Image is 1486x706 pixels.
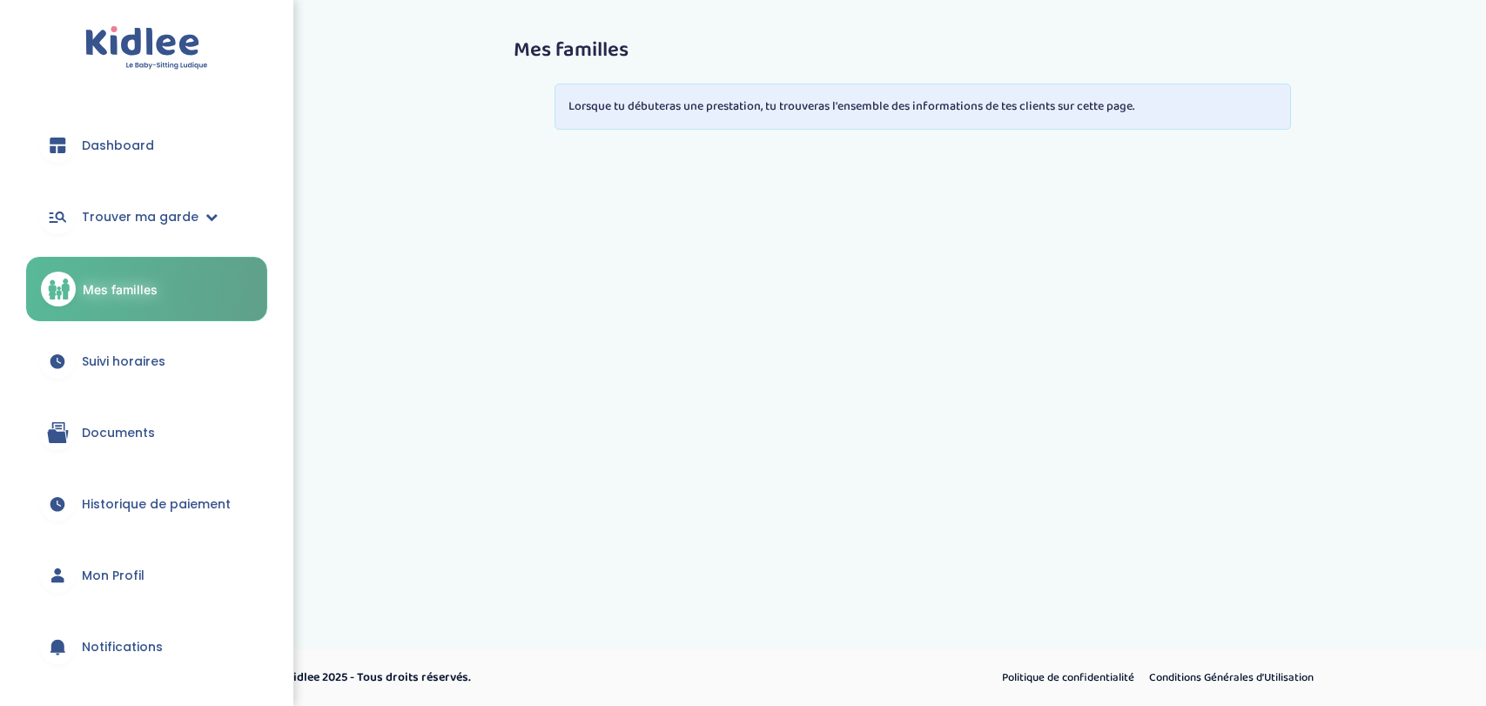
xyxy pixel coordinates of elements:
[82,567,145,585] span: Mon Profil
[82,137,154,155] span: Dashboard
[275,669,817,687] p: © Kidlee 2025 - Tous droits réservés.
[26,544,267,607] a: Mon Profil
[568,97,1277,116] p: Lorsque tu débuteras une prestation, tu trouveras l'ensemble des informations de tes clients sur ...
[82,353,165,371] span: Suivi horaires
[26,185,267,248] a: Trouver ma garde
[514,39,1332,62] h3: Mes familles
[82,638,163,656] span: Notifications
[26,615,267,678] a: Notifications
[26,114,267,177] a: Dashboard
[82,495,231,514] span: Historique de paiement
[26,257,267,321] a: Mes familles
[82,424,155,442] span: Documents
[26,473,267,535] a: Historique de paiement
[82,208,198,226] span: Trouver ma garde
[1143,667,1320,689] a: Conditions Générales d’Utilisation
[85,26,208,71] img: logo.svg
[83,280,158,299] span: Mes familles
[26,330,267,393] a: Suivi horaires
[26,401,267,464] a: Documents
[996,667,1140,689] a: Politique de confidentialité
